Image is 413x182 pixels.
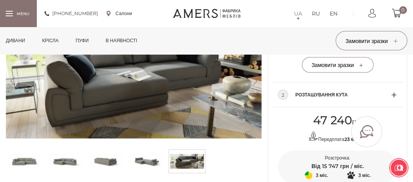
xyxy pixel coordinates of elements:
[336,31,407,50] button: Замовити зразки
[302,57,373,72] button: Замовити зразки
[311,162,320,169] span: Від
[312,9,320,18] a: RU
[294,9,302,18] a: UA
[7,151,41,171] img: Кутовий Диван ДЖЕММА s-0
[322,162,339,169] span: 15 747
[330,9,337,18] a: EN
[107,10,132,17] a: Салони
[313,117,362,126] span: грн
[358,170,371,180] span: 3 міс.
[344,136,360,142] b: 23 620
[278,154,397,161] p: Розстрочка:
[45,9,98,18] a: [PHONE_NUMBER]
[170,151,204,171] img: s_
[340,162,364,169] span: грн / міс.
[48,151,82,171] img: Кутовий Диван ДЖЕММА s-1
[100,27,143,54] a: в наявності
[345,38,397,45] span: Замовити зразки
[36,27,64,54] a: Крісла
[311,62,363,69] span: Замовити зразки
[278,89,288,100] div: 2
[313,113,352,127] span: 47 240
[6,77,19,85] button: Previous
[248,77,262,85] button: Next
[278,131,397,143] p: Передплата грн
[89,151,122,171] img: Кутовий Диван ДЖЕММА s-2
[129,151,163,171] img: Кутовий Диван ДЖЕММА s-3
[295,90,391,99] span: Розташування кута
[399,6,407,14] span: 0
[70,27,95,54] a: Пуфи
[316,170,328,180] span: 3 міс.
